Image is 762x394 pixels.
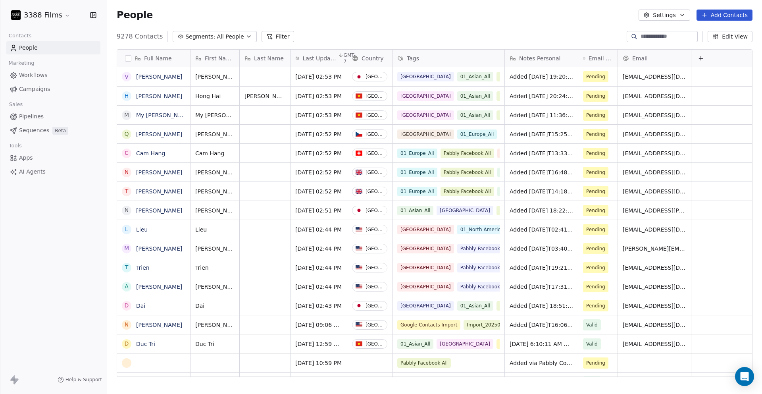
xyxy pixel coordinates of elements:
[623,340,686,348] span: [EMAIL_ADDRESS][DOMAIN_NAME]
[190,67,753,377] div: grid
[117,9,153,21] span: People
[464,320,512,330] span: Import_20250618
[397,263,454,272] span: [GEOGRAPHIC_DATA]
[195,111,235,119] span: My [PERSON_NAME]
[11,10,21,20] img: 3388Films_Logo_White.jpg
[195,264,235,272] span: Trien
[586,187,605,195] span: Pending
[397,187,437,196] span: 01_Europe_All
[397,377,454,387] span: [GEOGRAPHIC_DATA]
[496,91,539,101] span: Pabbly Website
[262,31,294,42] button: Filter
[510,149,573,157] span: Added [DATE]T13:33:20+0000 via Pabbly Connect, Location Country: [GEOGRAPHIC_DATA], Facebook Lead...
[195,283,235,291] span: [PERSON_NAME]
[397,206,433,215] span: 01_Asian_All
[366,227,384,232] div: [GEOGRAPHIC_DATA]
[496,339,560,349] span: Google Contacts Import
[136,265,150,271] a: Trien
[195,168,235,176] span: [PERSON_NAME]
[510,264,573,272] span: Added [DATE]T19:21:17+0000 via Pabbly Connect, Location Country: [GEOGRAPHIC_DATA], Facebook Lead...
[125,282,129,291] div: A
[397,225,454,234] span: [GEOGRAPHIC_DATA]
[397,129,454,139] span: [GEOGRAPHIC_DATA]
[397,282,454,292] span: [GEOGRAPHIC_DATA]
[457,244,512,253] span: Pabbly Facebook US
[586,302,605,310] span: Pending
[510,359,573,367] span: Added via Pabbly Connect, Location Country: , Facebook Leads Form.
[457,225,515,234] span: 01_North America_All
[5,30,35,42] span: Contacts
[6,110,100,123] a: Pipelines
[623,207,686,214] span: [EMAIL_ADDRESS][PERSON_NAME][DOMAIN_NAME]
[195,130,235,138] span: [PERSON_NAME]
[457,110,493,120] span: 01_Asian_All
[366,112,384,118] div: [GEOGRAPHIC_DATA]
[437,339,493,349] span: [GEOGRAPHIC_DATA]
[586,207,605,214] span: Pending
[295,340,342,348] span: [DATE] 12:59 AM
[735,367,754,386] div: Open Intercom Messenger
[136,188,182,195] a: [PERSON_NAME]
[397,91,454,101] span: [GEOGRAPHIC_DATA]
[125,263,129,272] div: T
[136,284,182,290] a: [PERSON_NAME]
[510,92,573,100] span: Added [DATE] 20:24:14 via Pabbly Connect, Location Country: [GEOGRAPHIC_DATA], 3388 Films Subscri...
[457,129,497,139] span: 01_Europe_All
[510,226,573,234] span: Added [DATE]T02:41:40+0000 via Pabbly Connect, Location Country: [GEOGRAPHIC_DATA], Facebook Lead...
[344,52,357,65] span: GMT-7
[397,320,460,330] span: Google Contacts Import
[397,301,454,311] span: [GEOGRAPHIC_DATA]
[510,207,573,214] span: Added [DATE] 18:22:11 via Pabbly Connect, Location Country: [GEOGRAPHIC_DATA], 3388 Films Subscri...
[144,54,172,62] span: Full Name
[623,245,686,253] span: [PERSON_NAME][EMAIL_ADDRESS][DOMAIN_NAME]
[397,72,454,81] span: [GEOGRAPHIC_DATA]
[6,98,26,110] span: Sales
[366,151,384,156] div: [GEOGRAPHIC_DATA]
[136,150,165,156] a: Cam Hang
[195,226,235,234] span: Lieu
[347,50,392,67] div: Country
[124,244,129,253] div: M
[623,111,686,119] span: [EMAIL_ADDRESS][DOMAIN_NAME]
[6,83,100,96] a: Campaigns
[505,50,578,67] div: Notes Personal
[497,187,554,196] span: [GEOGRAPHIC_DATA]
[457,263,512,272] span: Pabbly Facebook US
[586,264,605,272] span: Pending
[496,301,539,311] span: Pabbly Website
[586,92,605,100] span: Pending
[295,111,342,119] span: [DATE] 02:53 PM
[578,50,618,67] div: Email Verification Status
[623,321,686,329] span: [EMAIL_ADDRESS][DOMAIN_NAME]
[125,168,129,176] div: N
[125,149,129,157] div: C
[6,151,100,164] a: Apps
[586,111,605,119] span: Pending
[244,92,285,100] span: [PERSON_NAME]
[24,10,62,20] span: 3388 Films
[136,169,182,176] a: [PERSON_NAME]
[6,69,100,82] a: Workflows
[623,92,686,100] span: [EMAIL_ADDRESS][DOMAIN_NAME]
[393,50,504,67] div: Tags
[708,31,752,42] button: Edit View
[19,85,50,93] span: Campaigns
[441,149,494,158] span: Pabbly Facebook All
[295,73,342,81] span: [DATE] 02:53 PM
[366,170,384,175] div: [GEOGRAPHIC_DATA]
[117,67,190,377] div: grid
[136,112,192,118] a: My [PERSON_NAME]
[19,71,48,79] span: Workflows
[366,93,384,99] div: [GEOGRAPHIC_DATA]
[195,73,235,81] span: [PERSON_NAME]
[240,50,290,67] div: Last Name
[136,322,182,328] a: [PERSON_NAME]
[291,50,347,67] div: Last Updated DateGMT-7
[295,187,342,195] span: [DATE] 02:52 PM
[441,168,494,177] span: Pabbly Facebook All
[623,73,686,81] span: [EMAIL_ADDRESS][DOMAIN_NAME]
[397,339,433,349] span: 01_Asian_All
[497,168,554,177] span: [GEOGRAPHIC_DATA]
[586,130,605,138] span: Pending
[366,131,384,137] div: [GEOGRAPHIC_DATA]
